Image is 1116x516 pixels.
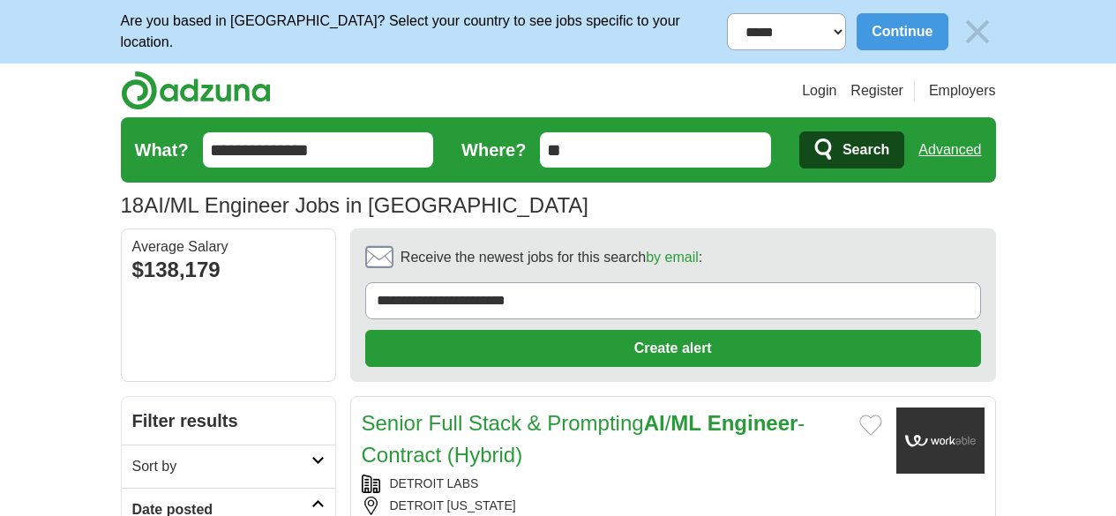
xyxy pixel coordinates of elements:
[122,397,335,445] h2: Filter results
[918,132,981,168] a: Advanced
[132,240,325,254] div: Average Salary
[365,330,981,367] button: Create alert
[461,137,526,163] label: Where?
[850,80,903,101] a: Register
[362,411,805,467] a: Senior Full Stack & PromptingAI/ML Engineer- Contract (Hybrid)
[959,13,996,50] img: icon_close_no_bg.svg
[362,475,882,493] div: DETROIT LABS
[121,190,145,221] span: 18
[646,250,699,265] a: by email
[799,131,904,168] button: Search
[362,497,882,515] div: DETROIT [US_STATE]
[670,411,701,435] strong: ML
[121,71,271,110] img: Adzuna logo
[121,193,588,217] h1: AI/ML Engineer Jobs in [GEOGRAPHIC_DATA]
[859,415,882,436] button: Add to favorite jobs
[929,80,996,101] a: Employers
[401,247,702,268] span: Receive the newest jobs for this search :
[122,445,335,488] a: Sort by
[857,13,947,50] button: Continue
[802,80,836,101] a: Login
[132,456,311,477] h2: Sort by
[132,254,325,286] div: $138,179
[121,11,728,53] p: Are you based in [GEOGRAPHIC_DATA]? Select your country to see jobs specific to your location.
[896,408,985,474] img: Company logo
[843,132,889,168] span: Search
[708,411,798,435] strong: Engineer
[135,137,189,163] label: What?
[644,411,665,435] strong: AI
